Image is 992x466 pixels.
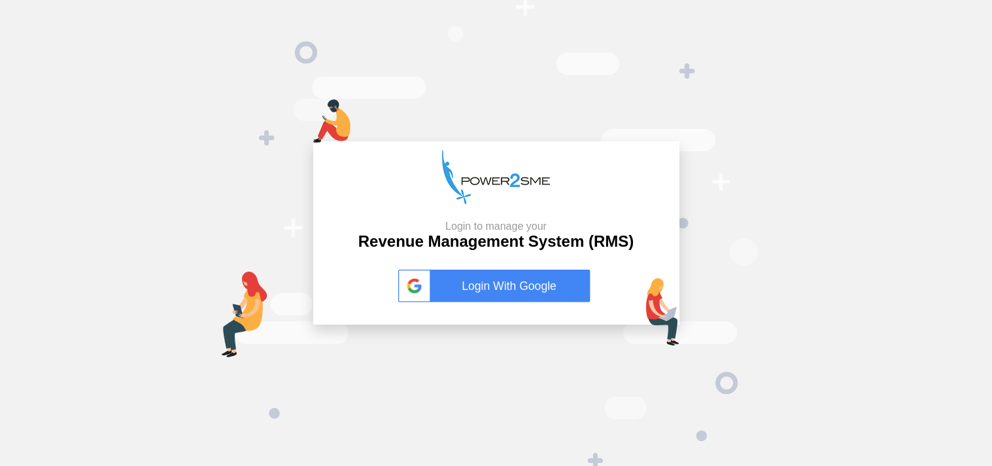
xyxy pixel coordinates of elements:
[398,270,594,302] a: Login With Google
[313,99,351,143] img: mob-login.png
[222,272,267,357] img: tab-login.png
[358,220,634,232] small: Login to manage your
[442,150,550,204] img: p2s_logo.png
[646,278,679,346] img: lap-login.png
[358,220,634,251] h2: Revenue Management System (RMS)
[394,256,598,316] button: Login With Google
